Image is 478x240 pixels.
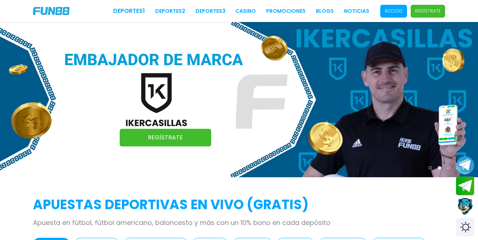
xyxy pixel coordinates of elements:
p: Acceso [385,8,403,14]
a: Deportes2 [155,7,185,15]
a: Promociones [266,7,306,15]
p: Regístrate [415,8,441,14]
button: Contact customer service [456,197,474,216]
button: Join telegram [456,177,474,196]
button: Join telegram channel [456,156,474,175]
a: Deportes3 [195,7,225,15]
div: Switch theme [456,218,474,236]
img: Company Logo [33,7,70,15]
h2: APUESTAS DEPORTIVAS EN VIVO (gratis) [33,195,445,215]
a: Regístrate [120,129,211,146]
a: CASINO [235,7,256,15]
a: NOTICIAS [344,7,369,15]
a: BLOGS [316,7,334,15]
a: Deportes1 [113,7,145,15]
p: Apuesta en fútbol, fútbol americano, baloncesto y más con un 10% bono en cada depósito [33,218,445,228]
